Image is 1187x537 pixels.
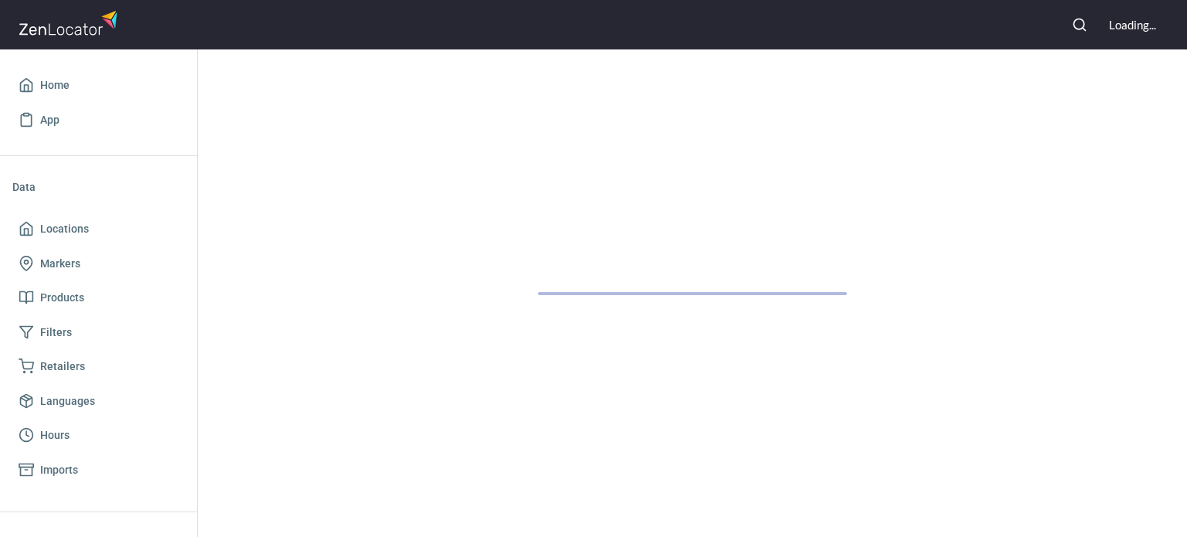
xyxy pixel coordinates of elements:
[40,254,80,274] span: Markers
[40,288,84,308] span: Products
[12,212,185,246] a: Locations
[12,315,185,350] a: Filters
[12,384,185,419] a: Languages
[40,110,60,130] span: App
[1109,17,1156,33] div: Loading...
[12,168,185,206] li: Data
[12,453,185,488] a: Imports
[40,461,78,480] span: Imports
[40,219,89,239] span: Locations
[12,246,185,281] a: Markers
[12,103,185,138] a: App
[40,76,70,95] span: Home
[12,349,185,384] a: Retailers
[12,68,185,103] a: Home
[12,280,185,315] a: Products
[12,418,185,453] a: Hours
[40,357,85,376] span: Retailers
[19,6,122,39] img: zenlocator
[40,392,95,411] span: Languages
[1063,8,1097,42] button: Search
[40,323,72,342] span: Filters
[40,426,70,445] span: Hours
